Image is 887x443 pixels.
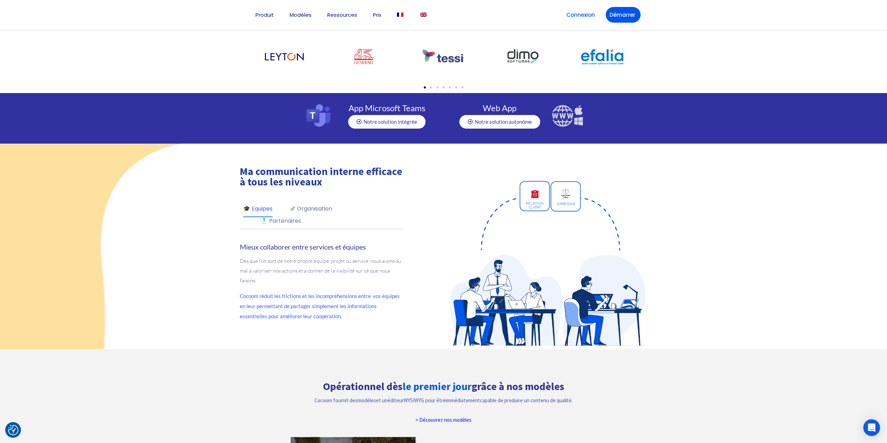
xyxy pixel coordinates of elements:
h4: Web App [454,104,545,112]
a: 🕺 Partenaires [261,216,301,229]
a: Connexion [563,7,599,23]
b: modèles [358,397,376,404]
strong: Mieux collaborer entre services et équipes [240,243,366,251]
span: Notre solution autonôme [475,119,532,124]
a: 🗞 Organisation [290,204,332,216]
span: Go to slide 2 [430,86,432,89]
span: Dès que l’on sort de notre propre équipe, projet ou service, nous avons du mal à valoriser nos ac... [240,258,401,284]
span: Go to slide 1 [424,86,426,89]
b: éditeur [388,397,404,404]
a: Modèles [290,12,312,17]
span: Go to slide 3 [436,86,438,89]
span: Go to slide 6 [455,86,457,89]
span: Go to slide 4 [443,86,445,89]
a: Ressources [327,12,357,17]
span: Go to slide 5 [449,86,451,89]
div: Open Intercom Messenger [863,419,880,436]
span: Cocoom réduit les frictions et les incompréhensions entre vos équipes en leur permettant de parta... [240,293,400,319]
b: immédiatement [446,397,480,404]
a: Produit [255,12,274,17]
a: > Découvrez nos modèles [415,417,472,423]
span: Go to slide 7 [461,86,464,89]
img: Français [397,13,403,17]
a: Notre solution intégrée [348,115,426,129]
p: Cocoom fournit des et un WYSIWYG pour être capable de produire un contenu de qualité. [285,396,603,405]
img: Revisit consent button [8,425,18,435]
h2: Opérationnel dès grâce à nos modèles [276,381,611,391]
button: Consent Preferences [8,425,18,435]
a: 🎓 Equipes [243,204,273,216]
h4: App Microsoft Teams [341,104,433,112]
img: Anglais [420,13,427,17]
span: Notre solution intégrée [364,119,417,124]
a: Prix [373,12,381,17]
h1: Ma communication interne efficace à tous les niveaux [240,166,404,187]
a: Démarrer [606,7,641,23]
a: Notre solution autonôme [459,115,540,129]
font: le premier jour [403,380,472,393]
